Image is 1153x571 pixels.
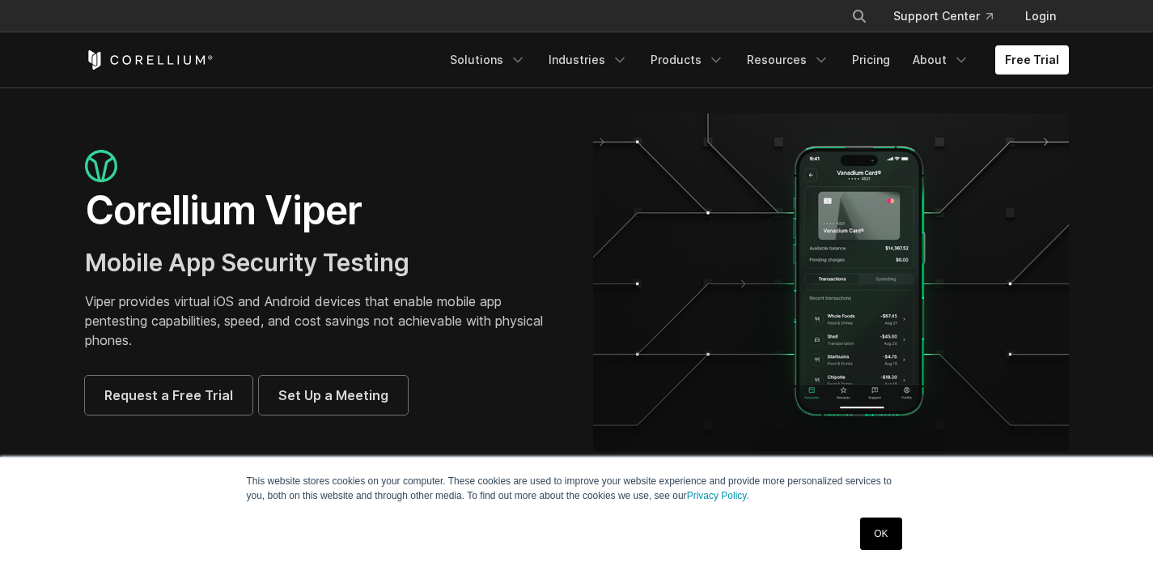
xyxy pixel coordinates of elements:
a: Support Center [880,2,1006,31]
h1: Corellium Viper [85,186,561,235]
span: Mobile App Security Testing [85,248,409,277]
span: Set Up a Meeting [278,386,388,405]
p: Viper provides virtual iOS and Android devices that enable mobile app pentesting capabilities, sp... [85,292,561,350]
a: Login [1012,2,1069,31]
a: Privacy Policy. [687,490,749,501]
p: This website stores cookies on your computer. These cookies are used to improve your website expe... [247,474,907,503]
a: Solutions [440,45,536,75]
a: Free Trial [995,45,1069,75]
a: Products [641,45,734,75]
a: About [903,45,979,75]
a: Request a Free Trial [85,376,252,415]
a: Resources [737,45,839,75]
a: Corellium Home [85,50,214,70]
span: Request a Free Trial [104,386,233,405]
div: Navigation Menu [832,2,1069,31]
a: OK [860,518,901,550]
img: viper_hero [593,113,1069,451]
button: Search [845,2,874,31]
a: Set Up a Meeting [259,376,408,415]
img: viper_icon_large [85,150,117,183]
div: Navigation Menu [440,45,1069,75]
a: Industries [539,45,638,75]
a: Pricing [842,45,900,75]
